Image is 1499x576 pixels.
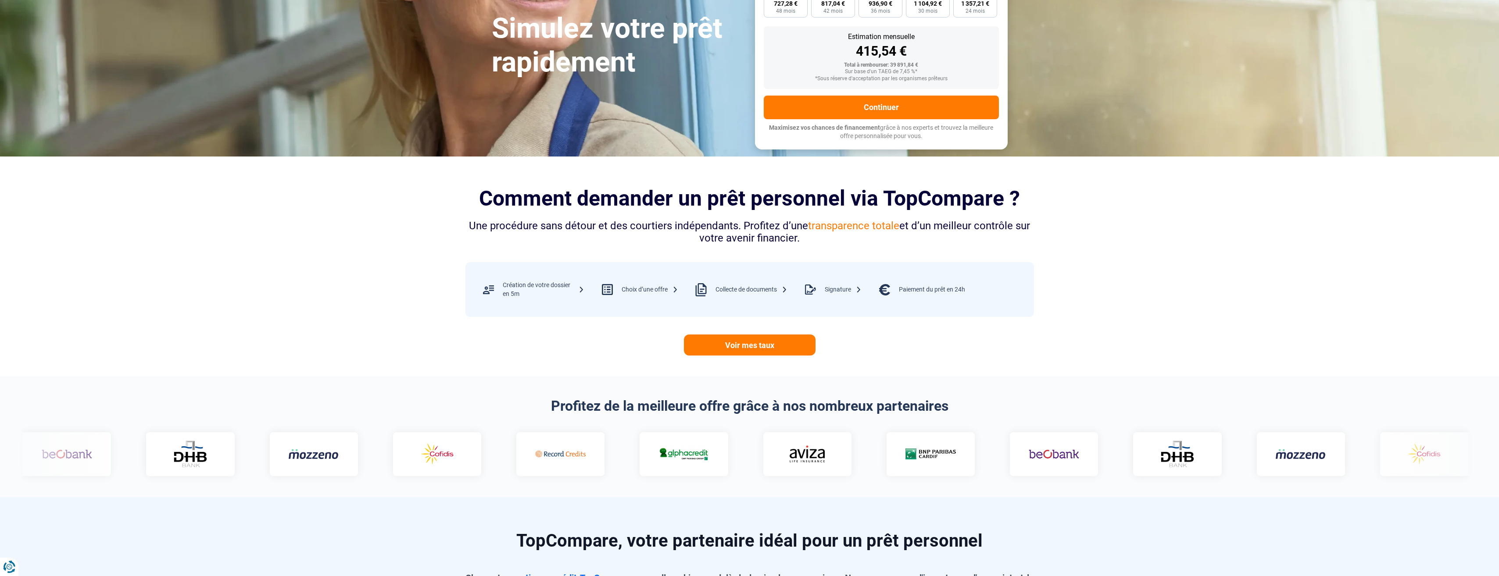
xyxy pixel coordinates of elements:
h1: Simulez votre prêt rapidement [492,12,744,79]
div: Choix d’une offre [622,285,678,294]
img: Record credits [529,441,580,467]
img: Cofidis [405,441,456,467]
div: Signature [825,285,862,294]
span: transparence totale [808,220,899,232]
span: 1 357,21 € [961,0,989,7]
h2: TopCompare, votre partenaire idéal pour un prêt personnel [465,532,1034,550]
img: DHB Bank [1153,441,1188,467]
h2: Profitez de la meilleure offre grâce à nos nombreux partenaires [465,398,1034,414]
img: Mozzeno [1269,448,1320,459]
span: 936,90 € [869,0,892,7]
div: Total à rembourser: 39 891,84 € [771,62,992,68]
img: Mozzeno [282,448,333,459]
img: DHB Bank [166,441,201,467]
p: grâce à nos experts et trouvez la meilleure offre personnalisée pour vous. [764,124,999,141]
span: 48 mois [776,8,795,14]
span: 42 mois [823,8,843,14]
h2: Comment demander un prêt personnel via TopCompare ? [465,186,1034,210]
a: Voir mes taux [684,334,816,356]
span: Maximisez vos chances de financement [769,124,880,131]
div: Estimation mensuelle [771,33,992,40]
span: 1 104,92 € [914,0,942,7]
div: 415,54 € [771,45,992,58]
button: Continuer [764,96,999,119]
span: 36 mois [871,8,890,14]
span: 727,28 € [774,0,798,7]
div: Une procédure sans détour et des courtiers indépendants. Profitez d’une et d’un meilleur contrôle... [465,220,1034,245]
img: Aviza [783,445,819,462]
div: Création de votre dossier en 5m [503,281,584,298]
img: Alphacredit [652,446,703,462]
div: Collecte de documents [716,285,787,294]
span: 30 mois [918,8,937,14]
span: 24 mois [966,8,985,14]
span: 817,04 € [821,0,845,7]
img: Cardif [899,448,949,459]
div: Paiement du prêt en 24h [899,285,965,294]
div: Sur base d'un TAEG de 7,45 %* [771,69,992,75]
div: *Sous réserve d'acceptation par les organismes prêteurs [771,76,992,82]
img: Beobank [1023,441,1073,467]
